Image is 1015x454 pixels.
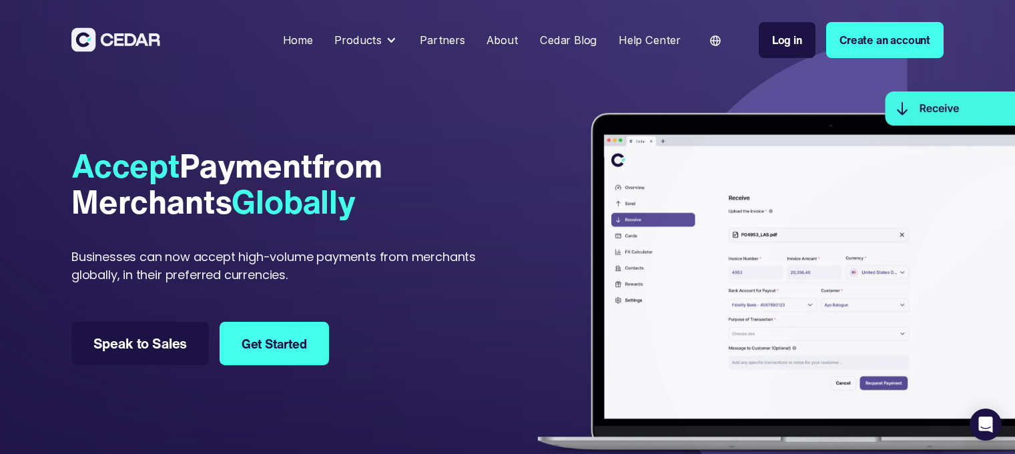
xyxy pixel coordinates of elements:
a: Get Started [220,322,328,365]
a: Help Center [613,25,686,55]
div: Open Intercom Messenger [970,409,1002,441]
a: Create an account [826,22,944,59]
a: Speak to Sales [71,322,209,365]
span: Globally [232,178,356,226]
a: Log in [759,22,815,59]
div: Home [283,32,313,49]
div: Cedar Blog [540,32,597,49]
a: Partners [414,25,470,55]
a: Home [277,25,318,55]
div: Payment [71,148,502,220]
div: Products [334,32,382,49]
span: from Merchants [71,142,382,226]
img: world icon [710,35,721,46]
div: Businesses can now accept high-volume payments from merchants globally, in their preferred curren... [71,248,502,284]
div: Help Center [619,32,681,49]
div: Partners [420,32,465,49]
div: Products [329,27,403,54]
a: Cedar Blog [535,25,603,55]
div: Log in [772,32,802,49]
div: About [486,32,518,49]
a: About [481,25,523,55]
span: Accept [71,142,180,190]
